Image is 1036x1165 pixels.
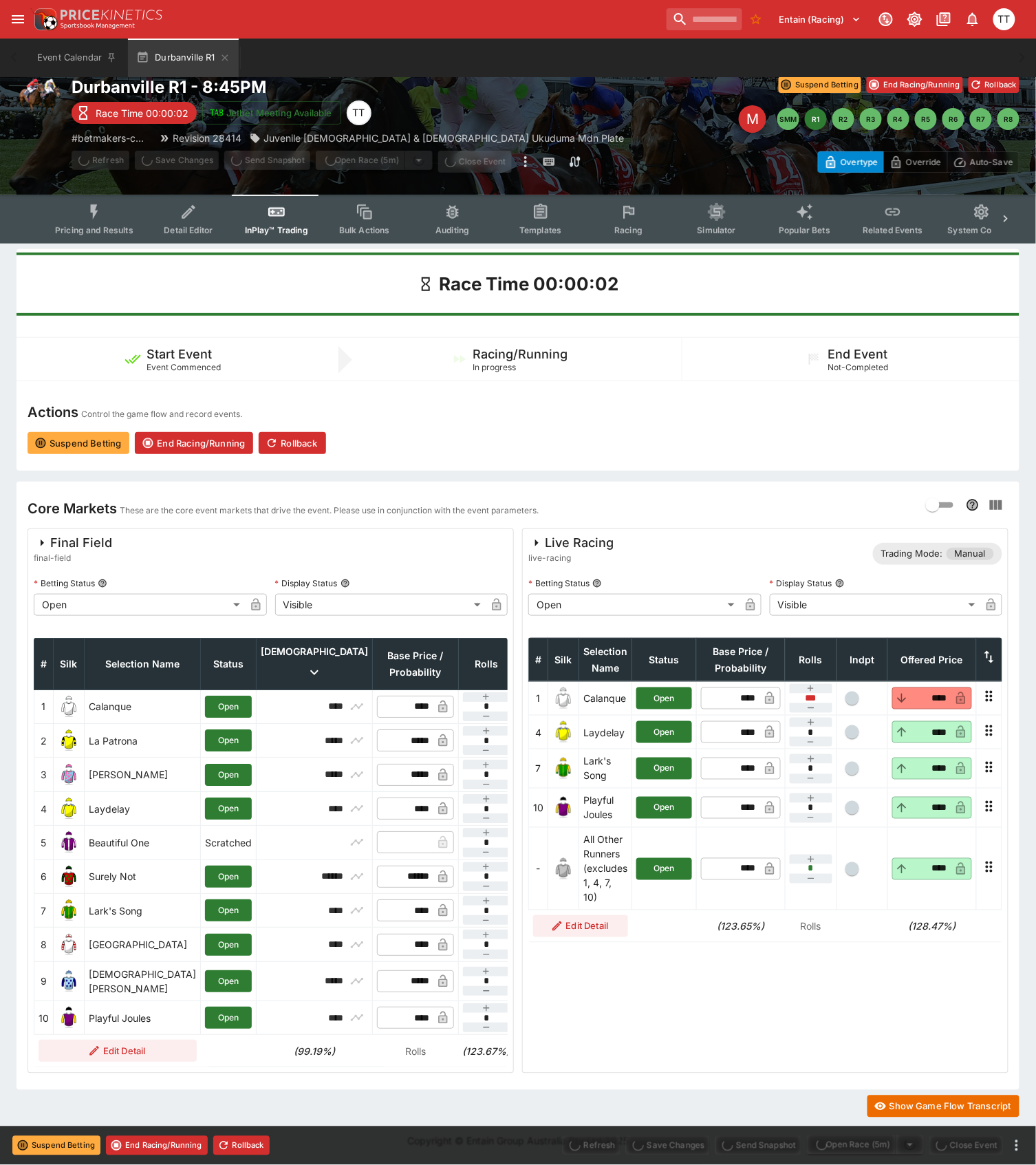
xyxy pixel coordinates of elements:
h1: Race Time 00:00:02 [440,272,619,296]
span: Racing [614,225,643,235]
th: Rolls [785,638,837,681]
td: 1 [34,690,54,723]
th: # [529,638,548,681]
td: 4 [529,716,548,749]
td: Beautiful One [85,826,201,859]
button: R1 [805,108,827,130]
button: Rollback [259,432,325,454]
img: PriceKinetics Logo [30,6,58,33]
button: Open [636,687,692,709]
td: [DEMOGRAPHIC_DATA] [PERSON_NAME] [85,961,201,1001]
p: Juvenile [DEMOGRAPHIC_DATA] & [DEMOGRAPHIC_DATA] Ukuduma Mdn Plate [263,131,625,145]
td: Playful Joules [579,789,632,828]
button: R5 [915,108,937,130]
img: runner 3 [58,764,80,786]
button: Betting Status [592,579,602,588]
h6: (123.67%) [463,1044,510,1058]
button: SMM [777,108,799,130]
button: Edit Detail [39,1040,197,1062]
p: Overtype [841,155,878,169]
img: runner 1 [552,687,574,709]
button: Edit Detail [533,915,628,937]
button: Suspend Betting [779,76,861,93]
button: Rollback [213,1136,270,1155]
button: No Bookmarks [745,8,767,30]
td: 9 [34,961,54,1001]
td: Lark's Song [579,749,632,789]
span: InPlay™ Trading [245,225,308,235]
span: live-racing [528,551,614,565]
img: Sportsbook Management [61,23,135,29]
button: R6 [942,108,964,130]
p: Display Status [770,577,832,589]
td: La Patrona [85,724,201,758]
h2: Copy To Clipboard [72,76,625,98]
h4: Core Markets [28,500,117,517]
button: Open [205,970,252,992]
td: Lark's Song [85,894,201,928]
button: Suspend Betting [28,432,129,454]
th: Selection Name [85,638,201,690]
td: [PERSON_NAME] [85,758,201,791]
div: Tala Taufale [347,100,371,125]
td: 7 [529,749,548,789]
div: Start From [818,151,1019,173]
th: Offered Price [887,638,976,681]
img: runner 5 [58,831,80,853]
button: R8 [997,108,1019,130]
p: Betting Status [528,577,590,589]
td: Laydelay [85,791,201,825]
span: Templates [519,225,561,235]
p: Control the game flow and record events. [81,407,242,421]
button: R7 [970,108,992,130]
button: Open [205,696,252,718]
button: Open [636,721,692,743]
span: Not-Completed [828,362,888,372]
button: Select Tenant [771,8,870,30]
td: Laydelay [579,716,632,749]
td: 4 [34,791,54,825]
span: In progress [473,362,517,372]
div: Open [528,594,740,616]
img: runner 7 [552,758,574,780]
button: Suspend Betting [12,1136,100,1155]
h6: (123.65%) [700,919,781,934]
img: runner 7 [58,899,80,921]
button: Display Status [341,579,350,588]
span: final-field [34,551,112,565]
button: R4 [887,108,909,130]
div: Open [34,594,245,616]
h6: (128.47%) [892,919,972,934]
span: Event Commenced [147,362,221,372]
p: Rolls [789,919,832,934]
button: Open [636,858,692,880]
td: 10 [34,1001,54,1034]
button: Event Calendar [29,39,125,77]
button: Open [205,729,252,751]
img: runner 2 [58,729,80,751]
th: Base Price / Probability [373,638,459,690]
div: Edit Meeting [739,105,766,133]
span: Auditing [435,225,469,235]
input: search [667,8,742,30]
div: Live Racing [528,535,614,551]
img: runner 10 [552,797,574,819]
button: Open [205,764,252,786]
img: blank-silk.png [552,858,574,880]
td: 2 [34,724,54,758]
button: Toggle light/dark mode [903,7,927,32]
th: Silk [54,638,85,690]
button: End Racing/Running [135,432,253,454]
div: Visible [770,594,981,616]
img: PriceKinetics [61,10,162,20]
p: Revision 28414 [173,131,241,145]
h5: Start Event [147,346,212,362]
td: 5 [34,826,54,859]
td: 10 [529,789,548,828]
button: Jetbet Meeting Available [202,101,341,125]
th: # [34,638,54,690]
th: Rolls [459,638,515,690]
p: Copy To Clipboard [72,131,151,145]
p: Display Status [275,577,338,589]
button: Tala Taufale [989,4,1019,34]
